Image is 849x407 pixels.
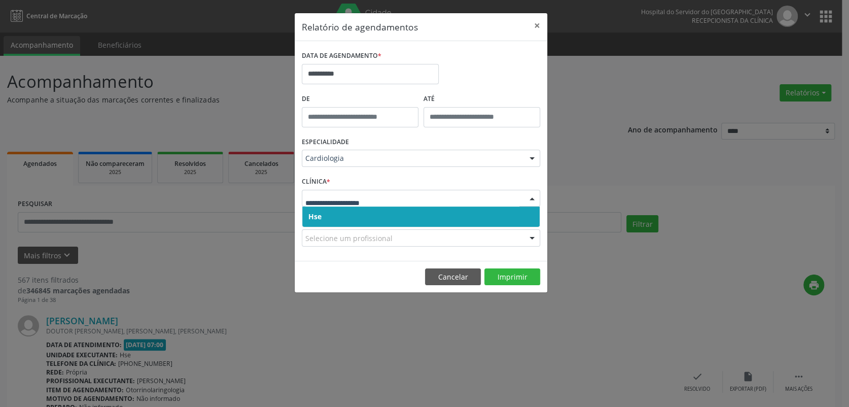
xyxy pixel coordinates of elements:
button: Close [527,13,547,38]
span: Hse [308,212,322,221]
button: Cancelar [425,268,481,286]
label: CLÍNICA [302,174,330,190]
label: DATA DE AGENDAMENTO [302,48,381,64]
button: Imprimir [484,268,540,286]
span: Cardiologia [305,153,519,163]
span: Selecione um profissional [305,233,393,244]
label: ESPECIALIDADE [302,134,349,150]
label: De [302,91,418,107]
label: ATÉ [423,91,540,107]
h5: Relatório de agendamentos [302,20,418,33]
